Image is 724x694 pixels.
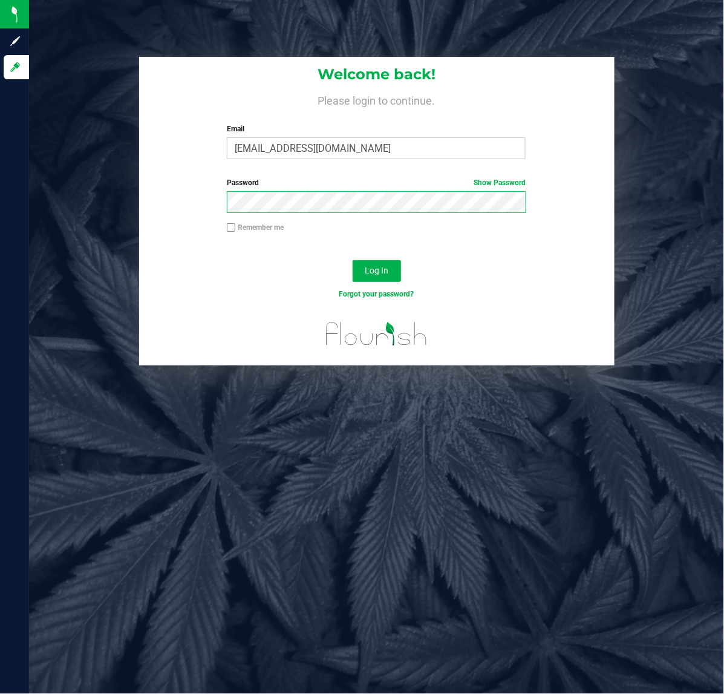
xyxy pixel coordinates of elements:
a: Show Password [474,178,526,187]
span: Password [227,178,259,187]
input: Remember me [227,223,235,232]
h4: Please login to continue. [139,92,615,106]
label: Email [227,123,526,134]
button: Log In [353,260,401,282]
label: Remember me [227,222,284,233]
h1: Welcome back! [139,67,615,82]
a: Forgot your password? [339,290,414,298]
span: Log In [365,266,388,275]
inline-svg: Log in [9,61,21,73]
img: flourish_logo.svg [317,312,436,356]
inline-svg: Sign up [9,35,21,47]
